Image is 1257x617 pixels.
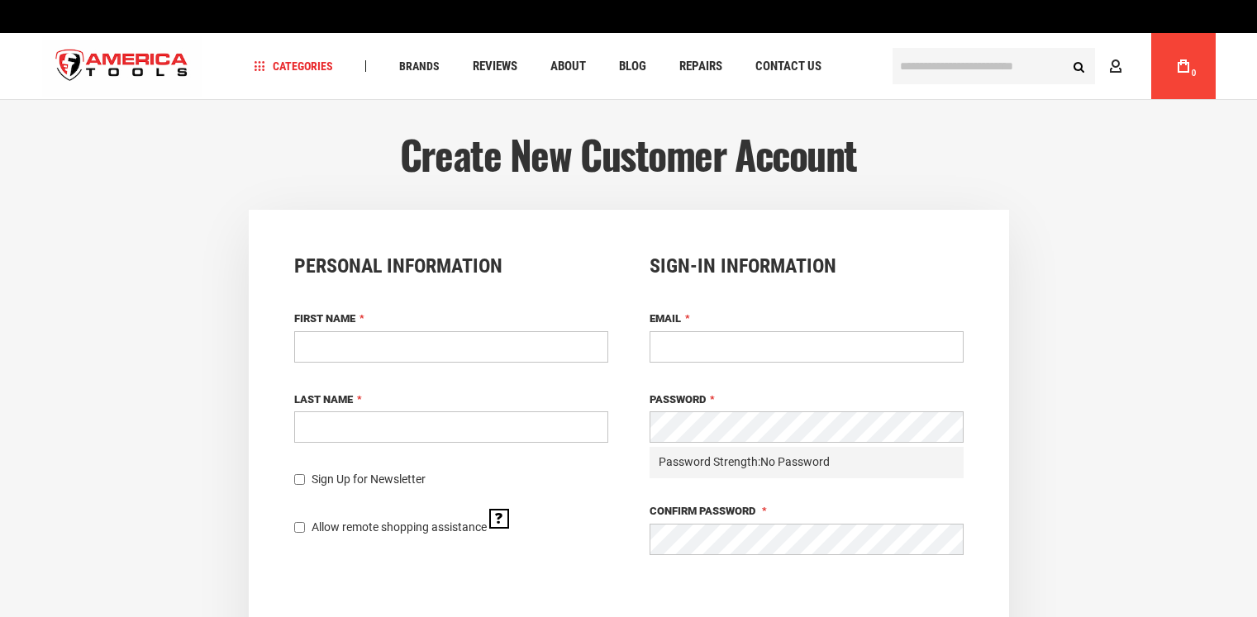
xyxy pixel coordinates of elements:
[294,393,353,406] span: Last Name
[294,254,502,278] span: Personal Information
[672,55,730,78] a: Repairs
[1064,50,1095,82] button: Search
[392,55,447,78] a: Brands
[42,36,202,97] a: store logo
[1168,33,1199,99] a: 0
[246,55,340,78] a: Categories
[755,60,821,73] span: Contact Us
[748,55,829,78] a: Contact Us
[1192,69,1197,78] span: 0
[399,60,440,72] span: Brands
[679,60,722,73] span: Repairs
[473,60,517,73] span: Reviews
[619,60,646,73] span: Blog
[294,312,355,325] span: First Name
[543,55,593,78] a: About
[312,520,487,534] span: Allow remote shopping assistance
[650,393,706,406] span: Password
[254,60,333,72] span: Categories
[312,472,426,486] span: Sign Up for Newsletter
[650,505,755,517] span: Confirm Password
[760,455,830,468] span: No Password
[42,36,202,97] img: America Tools
[400,125,857,183] span: Create New Customer Account
[465,55,525,78] a: Reviews
[650,447,964,478] div: Password Strength:
[650,254,836,278] span: Sign-in Information
[550,60,586,73] span: About
[612,55,654,78] a: Blog
[650,312,681,325] span: Email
